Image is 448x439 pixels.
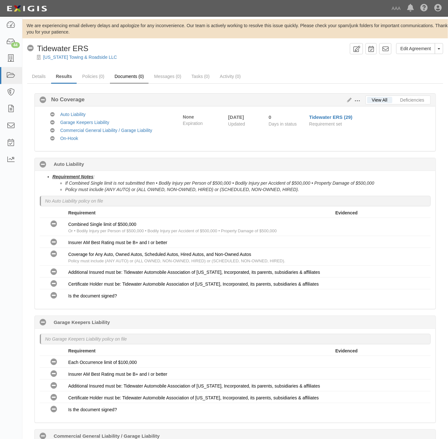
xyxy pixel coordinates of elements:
span: Additional Insured must be: Tidewater Automobile Association of [US_STATE], Incorporated, its par... [68,383,320,389]
span: Expiration [183,120,223,127]
i: No Coverage 0 days (since 08/29/2025) [40,319,46,326]
i: No Coverage [50,136,55,141]
a: View All [367,97,392,103]
i: No Coverage [50,269,57,275]
span: Policy must include (ANY AUTO) or (ALL OWNED, NON-OWNED, HIRED) or (SCHEDULED, NON-OWNED, HIRED). [68,258,285,263]
a: [US_STATE] Towing & Roadside LLC [43,55,117,60]
i: Help Center - Complianz [420,4,428,12]
i: No Coverage [50,120,55,125]
a: Results [51,70,77,84]
a: Tidewater ERS (29) [309,114,353,120]
a: Details [27,70,50,83]
div: 44 [11,42,20,48]
span: Additional Insured must be: Tidewater Automobile Association of [US_STATE], Incorporated, its par... [68,270,320,275]
i: No Coverage [50,406,57,413]
div: [DATE] [228,114,259,120]
a: Commercial General Liability / Garage Liability [60,128,152,133]
p: No Auto Liability policy on file [45,198,103,204]
a: Messages (0) [149,70,186,83]
a: Auto Liability [60,112,86,117]
span: Insurer AM Best Rating must be B+ and I or better [68,372,167,377]
a: Tasks (0) [187,70,214,83]
p: No Garage Keepers Liability policy on file [45,336,127,342]
a: Documents (0) [110,70,149,84]
i: No Coverage 0 days (since 08/29/2025) [40,161,46,168]
div: Since 08/29/2025 [269,114,305,120]
span: Certificate Holder must be: Tidewater Automobile Association of [US_STATE], Incorporated, its par... [68,395,319,400]
span: Or • Bodily Injury per Person of $500,000 • Bodily Injury per Accident of $500,000 • Property Dam... [68,228,277,233]
span: Certificate Holder must be: Tidewater Automobile Association of [US_STATE], Incorporated, its par... [68,281,319,287]
img: logo-5460c22ac91f19d4615b14bd174203de0afe785f0fc80cf4dbbc73dc1793850b.png [5,3,49,14]
a: Garage Keepers Liability [60,120,109,125]
i: No Coverage [27,45,34,52]
strong: Evidenced [336,210,358,215]
a: Deficiencies [396,97,429,103]
u: Requirement Notes [52,174,93,179]
span: Days in status [269,121,297,127]
i: No Coverage [50,112,55,117]
a: Edit Results [345,97,352,103]
i: No Coverage [50,128,55,133]
a: Activity (0) [215,70,245,83]
i: No Coverage [50,394,57,401]
strong: Evidenced [336,348,358,353]
a: Edit Agreement [396,43,435,54]
li: If Combined Single limit is not submitted then • Bodily Injury per Person of $500,000 • Bodily In... [65,180,431,186]
a: Policies (0) [77,70,109,83]
i: No Coverage [50,239,57,246]
span: Updated [228,121,245,127]
li: Policy must include (ANY AUTO) or (ALL OWNED, NON-OWNED, HIRED) or (SCHEDULED, NON-OWNED, HIRED). [65,186,431,193]
i: No Coverage [50,382,57,389]
strong: Requirement [68,210,96,215]
b: No Coverage [46,96,85,104]
i: No Coverage [50,251,57,258]
strong: Requirement [68,348,96,353]
li: : [52,173,431,193]
b: Garage Keepers Liability [54,319,110,326]
i: No Coverage [50,221,57,227]
i: No Coverage [50,359,57,366]
span: Insurer AM Best Rating must be B+ and I or better [68,240,167,245]
a: On-Hook [60,136,78,141]
i: No Coverage [50,371,57,377]
b: Auto Liability [54,161,84,167]
div: Tidewater ERS [27,43,89,54]
span: Coverage for Any Auto, Owned Autos, Scheduled Autos, Hired Autos, and Non-Owned Autos [68,252,251,257]
span: Combined Single limit of $500,000 [68,222,136,227]
span: Requirement set [309,121,342,127]
span: Is the document signed? [68,293,117,298]
span: Tidewater ERS [37,44,89,53]
span: Is the document signed? [68,407,117,412]
i: No Coverage [40,97,46,104]
strong: None [183,114,194,119]
i: No Coverage [50,281,57,287]
i: No Coverage [50,292,57,299]
div: We are experiencing email delivery delays and apologize for any inconvenience. Our team is active... [22,22,448,35]
span: Each Occurrence limit of $100,000 [68,360,137,365]
a: AAA [389,2,404,15]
